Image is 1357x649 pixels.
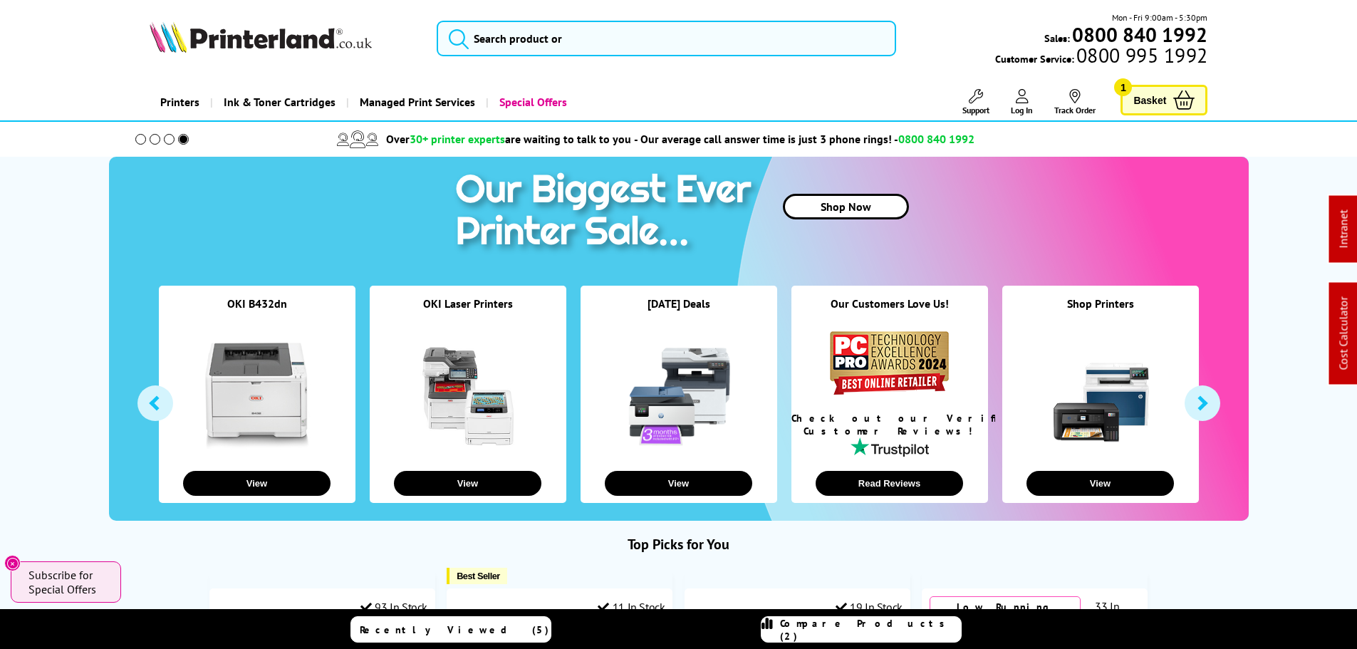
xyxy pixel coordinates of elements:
[816,471,963,496] button: Read Reviews
[1011,105,1033,115] span: Log In
[780,617,961,643] span: Compare Products (2)
[598,600,665,614] div: 11 In Stock
[360,600,427,614] div: 93 In Stock
[783,194,909,219] a: Shop Now
[962,105,989,115] span: Support
[386,132,631,146] span: Over are waiting to talk to you
[1114,78,1132,96] span: 1
[1112,11,1207,24] span: Mon - Fri 9:00am - 5:30pm
[1121,85,1207,115] a: Basket 1
[1074,48,1207,62] span: 0800 995 1992
[423,296,513,311] a: OKI Laser Printers
[1070,28,1207,41] a: 0800 840 1992
[1133,90,1166,110] span: Basket
[930,596,1081,630] div: Low Running Costs
[1072,21,1207,48] b: 0800 840 1992
[227,296,287,311] a: OKI B432dn
[791,296,988,328] div: Our Customers Love Us!
[1081,599,1140,628] div: 33 In Stock
[486,84,578,120] a: Special Offers
[995,48,1207,66] span: Customer Service:
[394,471,541,496] button: View
[1336,297,1351,370] a: Cost Calculator
[28,568,107,596] span: Subscribe for Special Offers
[350,616,551,643] a: Recently Viewed (5)
[448,157,766,269] img: printer sale
[761,616,962,643] a: Compare Products (2)
[183,471,331,496] button: View
[150,21,420,56] a: Printerland Logo
[898,132,974,146] span: 0800 840 1992
[346,84,486,120] a: Managed Print Services
[962,89,989,115] a: Support
[1002,296,1199,328] div: Shop Printers
[410,132,505,146] span: 30+ printer experts
[791,412,988,437] div: Check out our Verified Customer Reviews!
[581,296,777,328] div: [DATE] Deals
[634,132,974,146] span: - Our average call answer time is just 3 phone rings! -
[1011,89,1033,115] a: Log In
[437,21,896,56] input: Search product or
[210,84,346,120] a: Ink & Toner Cartridges
[605,471,752,496] button: View
[1026,471,1174,496] button: View
[224,84,336,120] span: Ink & Toner Cartridges
[447,568,507,584] button: Best Seller
[836,600,903,614] div: 19 In Stock
[4,555,21,571] button: Close
[1336,210,1351,249] a: Intranet
[457,571,500,581] span: Best Seller
[150,84,210,120] a: Printers
[150,21,372,53] img: Printerland Logo
[360,623,549,636] span: Recently Viewed (5)
[1054,89,1096,115] a: Track Order
[1044,31,1070,45] span: Sales:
